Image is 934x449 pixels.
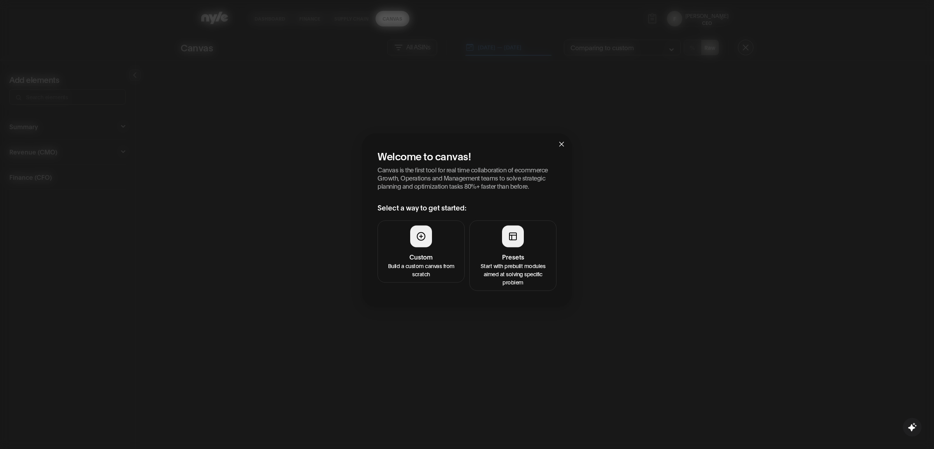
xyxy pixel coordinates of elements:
[383,252,460,261] h4: Custom
[558,141,565,147] span: close
[377,165,557,190] p: Canvas is the first tool for real time collaboration of ecommerce Growth, Operations and Manageme...
[474,252,551,261] h4: Presets
[469,221,557,291] button: PresetsStart with prebuilt modules aimed at solving specific problem
[551,133,572,154] button: Close
[377,149,557,162] h2: Welcome to canvas!
[377,221,465,283] button: CustomBuild a custom canvas from scratch
[383,261,460,278] p: Build a custom canvas from scratch
[377,202,557,213] h3: Select a way to get started:
[474,261,551,286] p: Start with prebuilt modules aimed at solving specific problem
